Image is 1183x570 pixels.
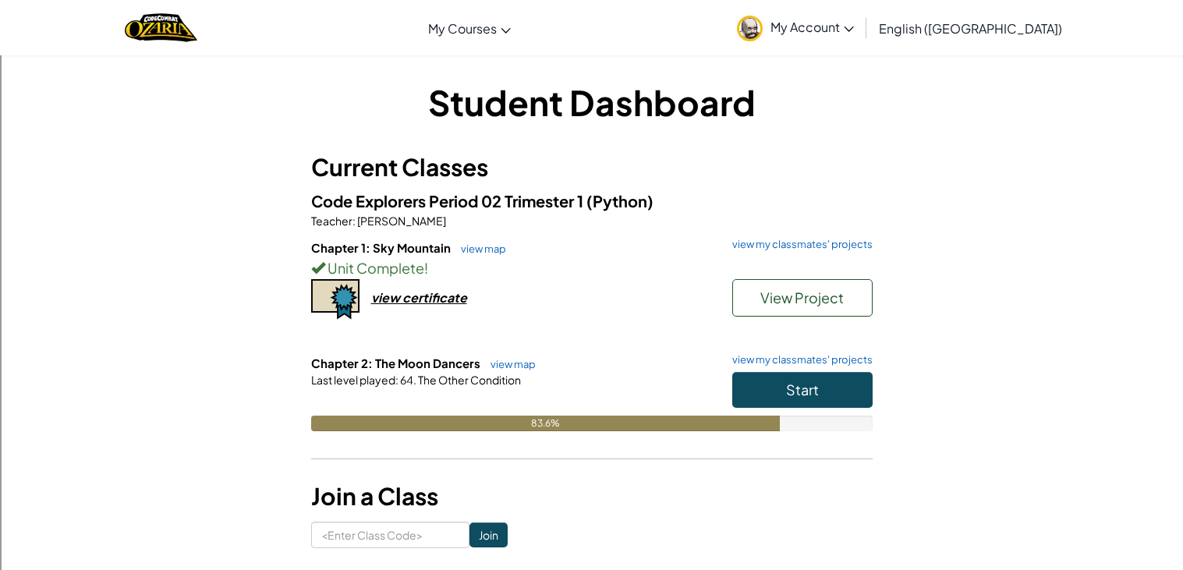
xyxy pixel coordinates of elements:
[729,3,862,52] a: My Account
[879,20,1062,37] span: English ([GEOGRAPHIC_DATA])
[125,12,197,44] a: Ozaria by CodeCombat logo
[125,12,197,44] img: Home
[770,19,854,35] span: My Account
[737,16,763,41] img: avatar
[420,7,519,49] a: My Courses
[428,20,497,37] span: My Courses
[871,7,1070,49] a: English ([GEOGRAPHIC_DATA])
